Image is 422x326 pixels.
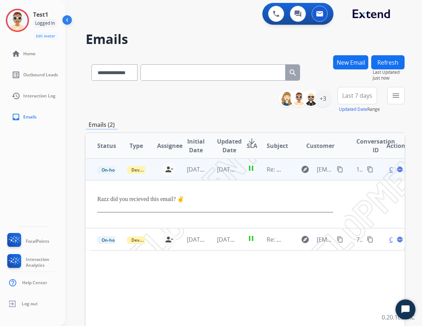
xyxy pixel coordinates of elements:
[397,166,403,173] mat-icon: language
[401,305,411,315] svg: Open Chat
[247,137,256,146] mat-icon: arrow_downward
[247,164,255,173] mat-icon: pause
[187,236,205,244] span: [DATE]
[247,234,255,243] mat-icon: pause
[301,235,310,244] mat-icon: explore
[389,165,404,174] span: Open
[22,280,47,286] span: Help Center
[371,55,405,69] button: Refresh
[12,49,20,58] mat-icon: home
[267,141,288,150] span: Subject
[97,196,333,202] p: Razz did you recieved this email? ✌️
[127,166,154,174] span: Dev Test
[187,137,205,154] span: Initial Date
[267,165,347,173] span: Re: Untangl Test Email [DATE]
[97,141,116,150] span: Status
[165,165,173,174] mat-icon: person_remove
[397,236,403,243] mat-icon: language
[130,141,143,150] span: Type
[392,91,400,100] mat-icon: menu
[157,141,183,150] span: Assignee
[23,72,58,78] span: Outbound Leads
[217,165,235,173] span: [DATE]
[7,10,28,31] img: avatar
[375,133,405,158] th: Action
[127,236,154,244] span: Dev Test
[187,165,205,173] span: [DATE]
[267,236,315,244] span: Re: Untangl test 1
[33,32,58,40] button: Edit Avatar
[317,235,333,244] span: [EMAIL_ADDRESS][PERSON_NAME][DOMAIN_NAME]
[339,106,380,112] span: Range
[337,87,377,104] button: Last 7 days
[306,141,335,150] span: Customer
[6,233,49,250] a: FocalPoints
[337,236,343,243] mat-icon: content_copy
[288,68,297,77] mat-icon: search
[217,236,235,244] span: [DATE]
[373,69,405,75] span: Last Updated:
[342,94,372,97] span: Last 7 days
[337,166,343,173] mat-icon: content_copy
[389,235,404,244] span: Open
[33,19,57,28] div: Logged In
[317,165,333,174] span: [EMAIL_ADDRESS][PERSON_NAME][DOMAIN_NAME]
[367,166,373,173] mat-icon: content_copy
[26,238,49,244] span: FocalPoints
[12,71,20,79] mat-icon: list_alt
[23,51,36,57] span: Home
[367,236,373,243] mat-icon: content_copy
[247,141,257,150] span: SLA
[12,113,20,121] mat-icon: inbox
[396,299,415,319] button: Start Chat
[22,301,38,307] span: Log out
[26,257,65,268] span: Interaction Analytics
[217,137,242,154] span: Updated Date
[97,166,147,174] span: On-hold - Customer
[382,313,415,322] p: 0.20.1027RC
[33,10,48,19] h3: Test1
[373,75,405,81] span: Just now
[165,235,173,244] mat-icon: person_remove
[23,114,37,120] span: Emails
[86,32,405,47] h2: Emails
[86,120,118,129] p: Emails (2)
[339,106,367,112] button: Updated Date
[314,90,332,107] div: +3
[97,236,147,244] span: On-hold - Customer
[6,254,65,271] a: Interaction Analytics
[301,165,310,174] mat-icon: explore
[333,55,368,69] button: New Email
[356,137,395,154] span: Conversation ID
[23,93,56,99] span: Interaction Log
[12,92,20,100] mat-icon: history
